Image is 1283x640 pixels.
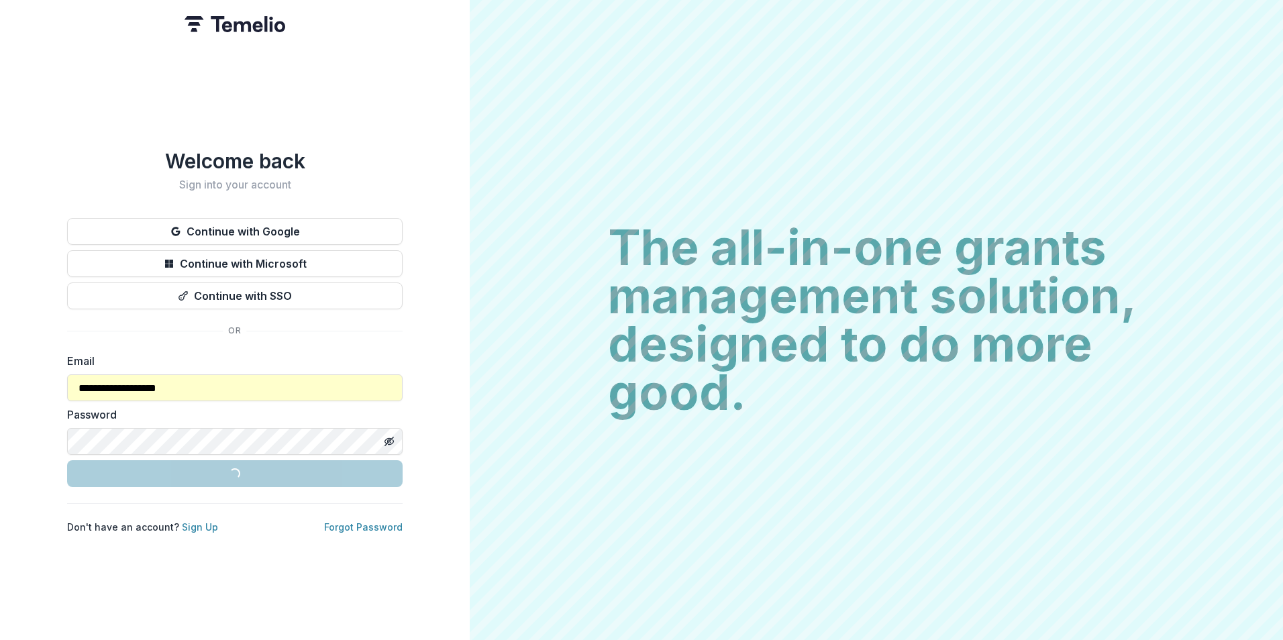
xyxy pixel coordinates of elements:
button: Continue with Google [67,218,403,245]
label: Email [67,353,395,369]
p: Don't have an account? [67,520,218,534]
button: Toggle password visibility [378,431,400,452]
img: Temelio [185,16,285,32]
label: Password [67,407,395,423]
a: Forgot Password [324,521,403,533]
h1: Welcome back [67,149,403,173]
button: Continue with SSO [67,282,403,309]
h2: Sign into your account [67,178,403,191]
button: Continue with Microsoft [67,250,403,277]
a: Sign Up [182,521,218,533]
